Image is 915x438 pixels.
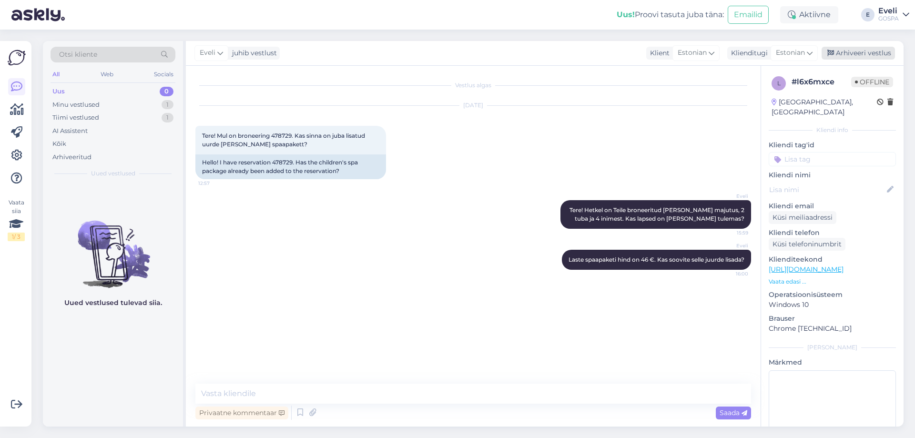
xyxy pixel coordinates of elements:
p: Kliendi nimi [769,170,896,180]
div: Klient [646,48,670,58]
div: Minu vestlused [52,100,100,110]
p: Brauser [769,314,896,324]
div: Arhiveeri vestlus [822,47,895,60]
div: [GEOGRAPHIC_DATA], [GEOGRAPHIC_DATA] [772,97,877,117]
div: All [51,68,61,81]
div: # l6x6mxce [792,76,851,88]
div: Hello! I have reservation 478729. Has the children's spa package already been added to the reserv... [195,154,386,179]
button: Emailid [728,6,769,24]
input: Lisa tag [769,152,896,166]
p: Chrome [TECHNICAL_ID] [769,324,896,334]
span: 12:57 [198,180,234,187]
span: Uued vestlused [91,169,135,178]
a: [URL][DOMAIN_NAME] [769,265,844,274]
div: GOSPA [878,15,899,22]
div: Eveli [878,7,899,15]
div: 1 [162,113,173,122]
p: Märkmed [769,357,896,367]
a: EveliGOSPA [878,7,909,22]
input: Lisa nimi [769,184,885,195]
div: [PERSON_NAME] [769,343,896,352]
div: 0 [160,87,173,96]
div: Uus [52,87,65,96]
span: Tere! Mul on broneering 478729. Kas sinna on juba lisatud uurde [PERSON_NAME] spaapakett? [202,132,366,148]
span: 15:59 [712,229,748,236]
span: Saada [720,408,747,417]
p: Klienditeekond [769,255,896,265]
p: Operatsioonisüsteem [769,290,896,300]
span: l [777,80,781,87]
div: juhib vestlust [228,48,277,58]
p: Kliendi email [769,201,896,211]
div: Vaata siia [8,198,25,241]
div: Vestlus algas [195,81,751,90]
span: Eveli [712,242,748,249]
span: Estonian [678,48,707,58]
b: Uus! [617,10,635,19]
img: Askly Logo [8,49,26,67]
p: Kliendi tag'id [769,140,896,150]
span: Estonian [776,48,805,58]
p: Kliendi telefon [769,228,896,238]
div: Privaatne kommentaar [195,407,288,419]
p: Uued vestlused tulevad siia. [64,298,162,308]
span: Laste spaapaketi hind on 46 €. Kas soovite selle juurde lisada? [569,256,744,263]
span: 16:00 [712,270,748,277]
div: AI Assistent [52,126,88,136]
span: Eveli [712,193,748,200]
div: Kõik [52,139,66,149]
div: Tiimi vestlused [52,113,99,122]
div: Küsi telefoninumbrit [769,238,845,251]
img: No chats [43,204,183,289]
div: Proovi tasuta juba täna: [617,9,724,20]
div: Klienditugi [727,48,768,58]
span: Otsi kliente [59,50,97,60]
span: Eveli [200,48,215,58]
p: Vaata edasi ... [769,277,896,286]
p: Windows 10 [769,300,896,310]
div: [DATE] [195,101,751,110]
div: Arhiveeritud [52,153,91,162]
span: Offline [851,77,893,87]
div: Küsi meiliaadressi [769,211,836,224]
div: Kliendi info [769,126,896,134]
div: 1 [162,100,173,110]
div: Socials [152,68,175,81]
div: Web [99,68,115,81]
div: Aktiivne [780,6,838,23]
span: Tere! Hetkel on Teile broneeritud [PERSON_NAME] majutus, 2 tuba ja 4 inimest. Kas lapsed on [PERS... [569,206,746,222]
div: 1 / 3 [8,233,25,241]
div: E [861,8,874,21]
